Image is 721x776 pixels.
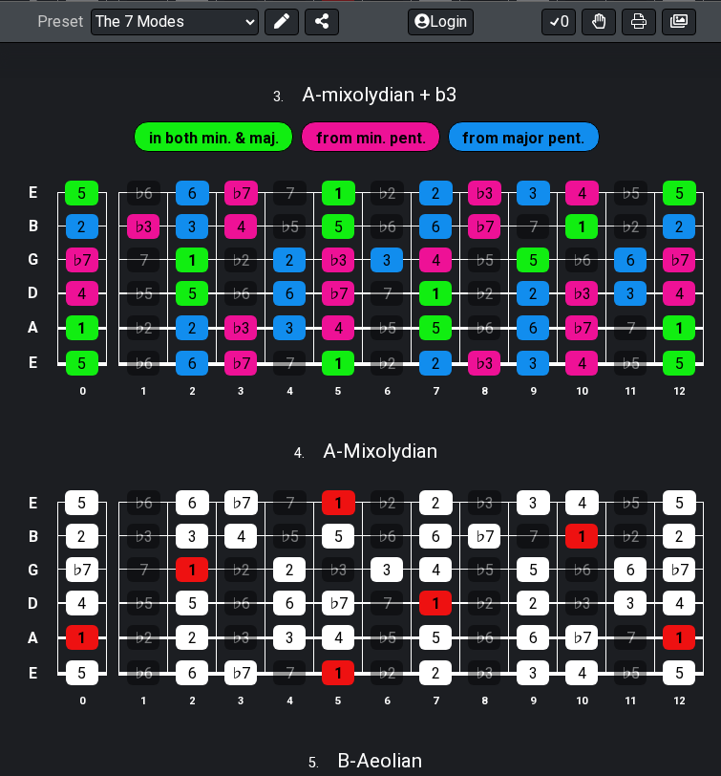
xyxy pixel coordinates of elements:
div: 1 [322,490,355,515]
div: 7 [517,524,549,549]
div: ♭5 [468,248,500,272]
td: B [22,520,45,553]
div: 7 [127,248,159,272]
div: 6 [176,660,208,685]
div: ♭2 [224,248,257,272]
div: 1 [663,625,695,650]
th: 6 [363,690,412,710]
th: 0 [57,380,106,400]
div: ♭7 [565,315,598,340]
div: 2 [273,248,306,272]
div: 7 [614,315,647,340]
div: 6 [517,625,549,650]
div: 4 [322,625,354,650]
div: 2 [419,181,453,205]
div: 3 [176,524,208,549]
div: ♭3 [127,524,159,549]
th: 5 [314,380,363,400]
span: A - mixolydian + b3 [302,83,457,106]
th: 3 [217,380,265,400]
div: 3 [517,181,550,205]
div: ♭7 [66,557,98,582]
div: 6 [176,351,208,376]
div: 6 [176,181,209,205]
div: ♭7 [322,591,354,615]
div: 1 [419,281,452,306]
th: 5 [314,690,363,710]
div: ♭7 [663,557,695,582]
div: ♭7 [322,281,354,306]
th: 10 [558,690,606,710]
div: ♭3 [565,281,598,306]
span: 3 . [273,87,302,108]
div: 2 [66,524,98,549]
div: 4 [419,248,452,272]
div: 4 [663,281,695,306]
div: ♭2 [468,591,500,615]
div: 1 [176,248,208,272]
div: 5 [66,660,98,685]
td: G [22,553,45,587]
div: ♭3 [468,351,500,376]
div: ♭3 [468,181,501,205]
div: ♭2 [371,490,404,515]
div: ♭5 [127,591,159,615]
span: A - Mixolydian [323,440,437,463]
div: 6 [419,524,452,549]
div: ♭2 [371,351,403,376]
div: 2 [273,557,306,582]
button: 0 [541,8,576,34]
div: 5 [663,660,695,685]
div: 5 [419,315,452,340]
button: Toggle Dexterity for all fretkits [582,8,616,34]
div: 7 [273,351,306,376]
div: ♭7 [663,248,695,272]
div: ♭7 [468,524,500,549]
div: 4 [322,315,354,340]
div: 3 [273,315,306,340]
button: Print [622,8,656,34]
div: 1 [322,351,354,376]
div: 6 [614,557,647,582]
div: 4 [419,557,452,582]
div: 1 [176,557,208,582]
div: ♭6 [224,281,257,306]
div: 3 [371,557,403,582]
div: 7 [273,490,307,515]
div: ♭6 [468,625,500,650]
div: ♭5 [273,214,306,239]
div: 2 [176,315,208,340]
div: 7 [371,281,403,306]
div: 6 [273,281,306,306]
div: 7 [273,181,307,205]
div: 2 [517,591,549,615]
th: 11 [606,380,655,400]
div: 7 [371,591,403,615]
div: 7 [614,625,647,650]
div: 5 [65,490,98,515]
div: ♭6 [127,351,159,376]
div: 4 [565,351,598,376]
th: 12 [655,690,704,710]
div: 3 [614,281,647,306]
div: ♭5 [614,490,647,515]
div: ♭7 [224,660,257,685]
span: First enable full edit mode to edit [149,124,279,152]
div: ♭2 [468,281,500,306]
th: 2 [168,690,217,710]
th: 7 [412,380,460,400]
div: 4 [565,660,598,685]
div: 3 [371,248,403,272]
div: 5 [517,557,549,582]
th: 2 [168,380,217,400]
div: 5 [66,351,98,376]
div: ♭5 [273,524,306,549]
div: 3 [176,214,208,239]
div: ♭2 [224,557,257,582]
span: 5 . [308,753,337,774]
div: ♭6 [127,660,159,685]
div: 4 [66,591,98,615]
div: 5 [176,591,208,615]
td: E [22,345,45,381]
div: 2 [517,281,549,306]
